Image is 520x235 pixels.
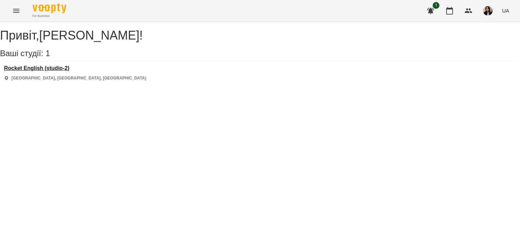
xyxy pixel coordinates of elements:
[45,49,50,58] span: 1
[4,65,146,71] a: Rocket English (studio-2)
[8,3,24,19] button: Menu
[483,6,493,16] img: 25349493df284b9e4b2460f10f601738.jpeg
[499,4,512,17] button: UA
[32,14,66,18] span: For Business
[32,3,66,13] img: Voopty Logo
[502,7,509,14] span: UA
[12,75,146,81] p: [GEOGRAPHIC_DATA], [GEOGRAPHIC_DATA], [GEOGRAPHIC_DATA]
[433,2,439,9] span: 1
